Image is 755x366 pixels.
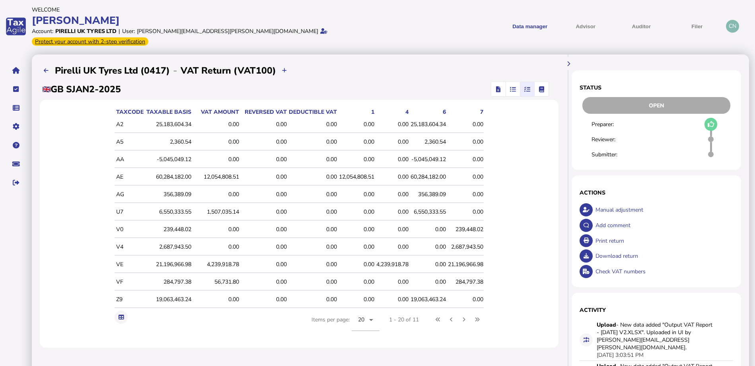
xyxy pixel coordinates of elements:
div: 239,448.02 [448,226,483,233]
td: AE [115,169,144,185]
div: 0.00 [448,191,483,198]
button: Raise a support ticket [8,156,24,172]
div: 0.00 [376,278,409,286]
div: Open [582,97,730,114]
button: Home [8,62,24,79]
div: 1 [339,108,374,116]
div: Items per page: [311,309,379,340]
h2: Pirelli UK Tyres Ltd (0417) [55,64,170,77]
div: 0.00 [241,243,287,251]
div: Add comment [593,218,733,233]
div: From Oct 1, 2025, 2-step verification will be required to login. Set it up now... [32,37,148,46]
div: 0.00 [339,208,374,216]
div: -5,045,049.12 [146,156,191,163]
div: 356,389.09 [146,191,191,198]
mat-form-field: Change page size [352,309,379,340]
strong: Upload [597,321,616,329]
div: 0.00 [376,296,409,303]
button: Filer [672,17,722,36]
button: Last page [471,313,484,326]
div: 0.00 [339,191,374,198]
div: [DATE] 3:03:51 PM [597,351,644,359]
div: 0.00 [376,121,409,128]
button: Hide [562,57,575,70]
div: Manual adjustment [593,202,733,218]
div: User: [122,27,135,35]
div: 284,797.38 [146,278,191,286]
div: 0.00 [241,121,287,128]
div: 0.00 [339,226,374,233]
div: 4,239,918.78 [193,261,239,268]
div: 0.00 [193,138,239,146]
div: 60,284,182.00 [146,173,191,181]
div: Taxable basis [146,108,191,116]
button: Data manager [8,99,24,116]
button: Help pages [8,137,24,154]
div: 0.00 [241,226,287,233]
div: 12,054,808.51 [193,173,239,181]
div: 0.00 [289,296,337,303]
div: Download return [593,248,733,264]
div: 0.00 [448,296,483,303]
div: 0.00 [241,191,287,198]
h1: Activity [580,306,733,314]
div: Account: [32,27,53,35]
div: Profile settings [726,20,739,33]
div: 0.00 [289,173,337,181]
button: First page [432,313,445,326]
div: 4,239,918.78 [376,261,409,268]
button: Open printable view of return. [580,234,593,247]
button: Sign out [8,174,24,191]
div: 0.00 [448,156,483,163]
div: 1,507,035.14 [193,208,239,216]
div: 21,196,966.98 [146,261,191,268]
div: 7 [448,108,483,116]
div: | [119,27,120,35]
div: 4 [376,108,409,116]
div: 21,196,966.98 [448,261,483,268]
div: 0.00 [289,243,337,251]
th: taxCode [115,108,144,116]
div: 2,360.54 [146,138,191,146]
div: 0.00 [193,121,239,128]
div: 0.00 [376,156,409,163]
div: 0.00 [193,226,239,233]
mat-button-toggle: Reconcilliation view by tax code [520,82,534,96]
div: 0.00 [289,138,337,146]
button: Auditor [616,17,666,36]
div: 0.00 [289,208,337,216]
div: 0.00 [193,296,239,303]
mat-button-toggle: Ledger [534,82,549,96]
button: Upload transactions [278,64,291,77]
menu: navigate products [379,17,722,36]
div: 0.00 [241,156,287,163]
div: 0.00 [339,261,374,268]
td: AA [115,151,144,168]
div: Reversed VAT [241,108,287,116]
div: 0.00 [289,156,337,163]
div: 0.00 [289,261,337,268]
div: 2,687,943.50 [448,243,483,251]
td: AG [115,186,144,203]
div: Preparer: [592,121,636,128]
div: 2,687,943.50 [146,243,191,251]
td: V0 [115,221,144,238]
button: Mark as draft [704,118,718,131]
div: 0.00 [193,191,239,198]
div: 0.00 [241,278,287,286]
td: V4 [115,239,144,255]
div: 0.00 [376,173,409,181]
button: Make an adjustment to this return. [580,203,593,216]
div: 0.00 [376,138,409,146]
div: 0.00 [241,138,287,146]
i: Data for this filing changed [584,337,589,343]
div: 0.00 [448,173,483,181]
img: gb.png [43,86,51,92]
div: 0.00 [289,278,337,286]
div: 6,550,333.55 [146,208,191,216]
div: 0.00 [411,278,446,286]
div: - New data added "Output VAT Report - [DATE] V2.XLSX". Uploaded in UI by [PERSON_NAME][EMAIL_ADDR... [597,321,716,351]
div: 239,448.02 [146,226,191,233]
i: Email verified [320,28,327,34]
